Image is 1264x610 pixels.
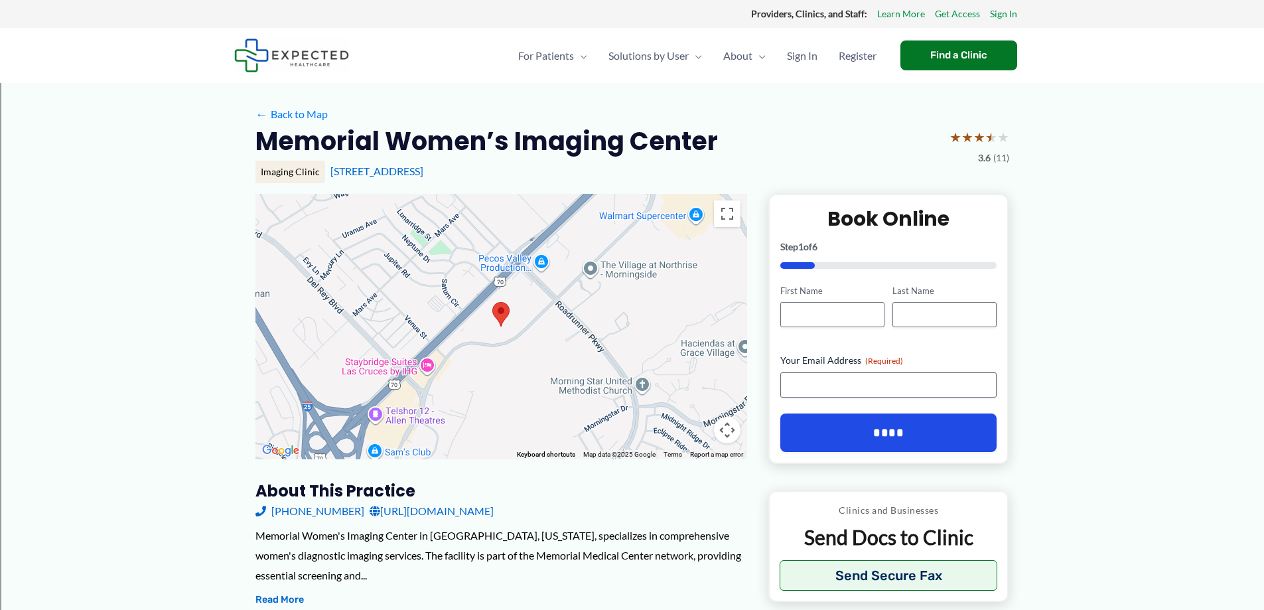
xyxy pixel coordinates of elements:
[935,5,980,23] a: Get Access
[752,33,766,79] span: Menu Toggle
[508,33,887,79] nav: Primary Site Navigation
[751,8,867,19] strong: Providers, Clinics, and Staff:
[877,5,925,23] a: Learn More
[574,33,587,79] span: Menu Toggle
[713,33,776,79] a: AboutMenu Toggle
[508,33,598,79] a: For PatientsMenu Toggle
[518,33,574,79] span: For Patients
[990,5,1017,23] a: Sign In
[900,40,1017,70] a: Find a Clinic
[787,33,817,79] span: Sign In
[598,33,713,79] a: Solutions by UserMenu Toggle
[723,33,752,79] span: About
[776,33,828,79] a: Sign In
[839,33,877,79] span: Register
[608,33,689,79] span: Solutions by User
[689,33,702,79] span: Menu Toggle
[234,38,349,72] img: Expected Healthcare Logo - side, dark font, small
[828,33,887,79] a: Register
